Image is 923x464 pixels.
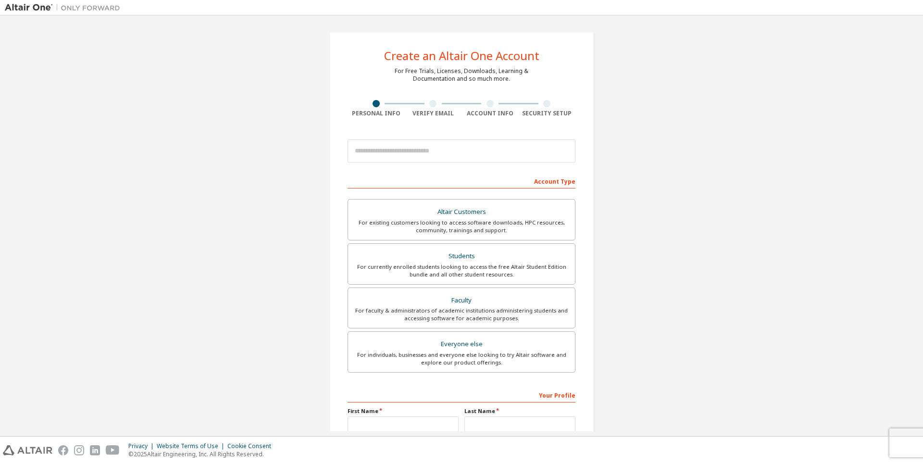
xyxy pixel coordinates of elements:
div: Your Profile [348,387,575,402]
p: © 2025 Altair Engineering, Inc. All Rights Reserved. [128,450,277,458]
div: For Free Trials, Licenses, Downloads, Learning & Documentation and so much more. [395,67,528,83]
label: First Name [348,407,459,415]
img: altair_logo.svg [3,445,52,455]
img: instagram.svg [74,445,84,455]
div: Personal Info [348,110,405,117]
div: For currently enrolled students looking to access the free Altair Student Edition bundle and all ... [354,263,569,278]
div: Privacy [128,442,157,450]
img: youtube.svg [106,445,120,455]
div: Verify Email [405,110,462,117]
div: Altair Customers [354,205,569,219]
img: facebook.svg [58,445,68,455]
img: linkedin.svg [90,445,100,455]
div: For existing customers looking to access software downloads, HPC resources, community, trainings ... [354,219,569,234]
div: For individuals, businesses and everyone else looking to try Altair software and explore our prod... [354,351,569,366]
label: Last Name [464,407,575,415]
div: Everyone else [354,338,569,351]
div: Students [354,250,569,263]
div: For faculty & administrators of academic institutions administering students and accessing softwa... [354,307,569,322]
div: Create an Altair One Account [384,50,539,62]
div: Account Info [461,110,519,117]
div: Security Setup [519,110,576,117]
div: Cookie Consent [227,442,277,450]
img: Altair One [5,3,125,13]
div: Faculty [354,294,569,307]
div: Account Type [348,173,575,188]
div: Website Terms of Use [157,442,227,450]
